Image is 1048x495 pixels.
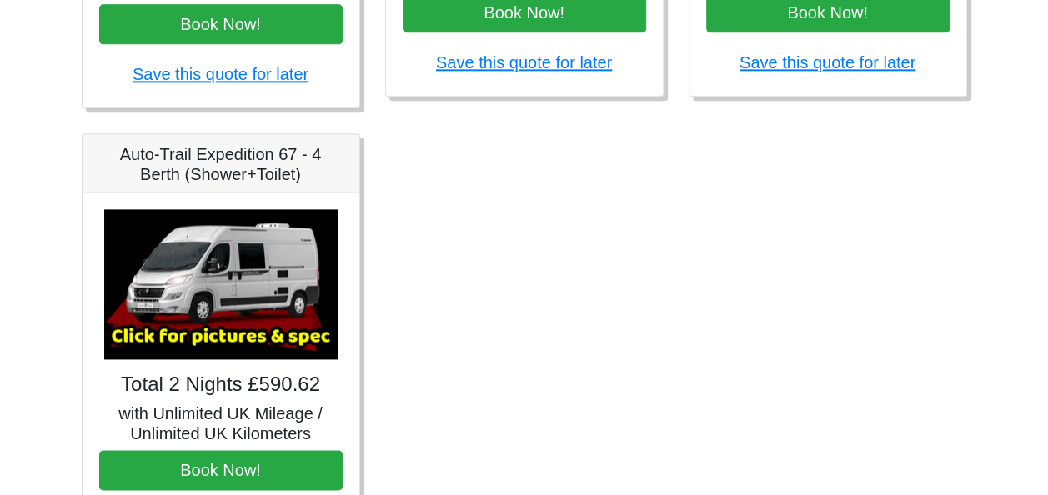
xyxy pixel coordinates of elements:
[99,144,343,184] h5: Auto-Trail Expedition 67 - 4 Berth (Shower+Toilet)
[436,53,612,72] a: Save this quote for later
[99,4,343,44] button: Book Now!
[99,403,343,443] h5: with Unlimited UK Mileage / Unlimited UK Kilometers
[99,450,343,490] button: Book Now!
[104,209,338,359] img: Auto-Trail Expedition 67 - 4 Berth (Shower+Toilet)
[133,65,308,83] a: Save this quote for later
[99,372,343,397] h4: Total 2 Nights £590.62
[740,53,915,72] a: Save this quote for later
